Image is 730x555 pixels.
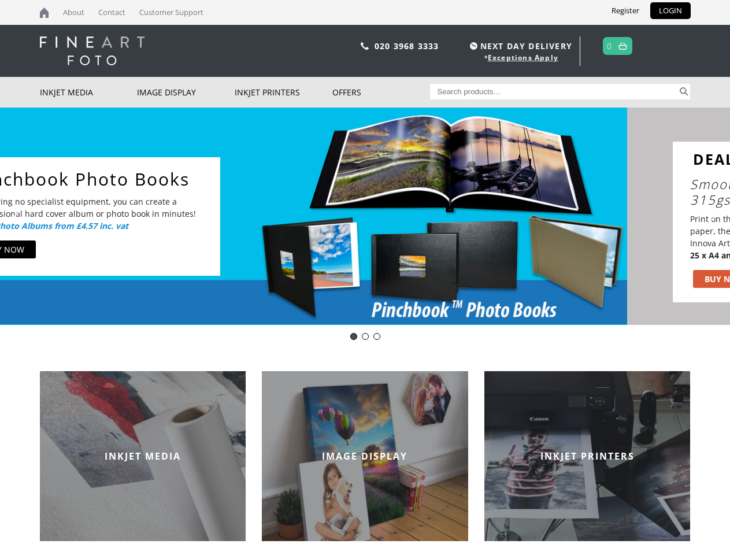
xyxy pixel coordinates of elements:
button: Search [677,84,691,99]
a: Inkjet Media [40,77,138,108]
a: Offers [332,77,430,108]
div: DOTD - Innova Smooth Cotton High White - IFA14 [350,333,357,340]
a: LOGIN [650,2,691,19]
div: Choose slide to display. [348,331,383,342]
img: logo-white.svg [40,36,144,65]
img: time.svg [470,42,477,50]
a: Register [603,2,648,19]
img: basket.svg [618,42,627,50]
a: Inkjet Printers [235,77,332,108]
span: NEXT DAY DELIVERY [467,39,572,53]
img: phone.svg [361,42,369,50]
h2: INKJET MEDIA [40,450,246,462]
img: previous arrow [9,207,27,225]
h2: INKJET PRINTERS [484,450,691,462]
h2: IMAGE DISPLAY [262,450,468,462]
div: pinch book [373,333,380,340]
a: 0 [607,38,612,54]
input: Search products… [430,84,677,99]
a: Image Display [137,77,235,108]
img: next arrow [703,207,721,225]
a: Exceptions Apply [488,53,558,62]
a: 020 3968 3333 [375,40,439,51]
div: Innova-general [362,333,369,340]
